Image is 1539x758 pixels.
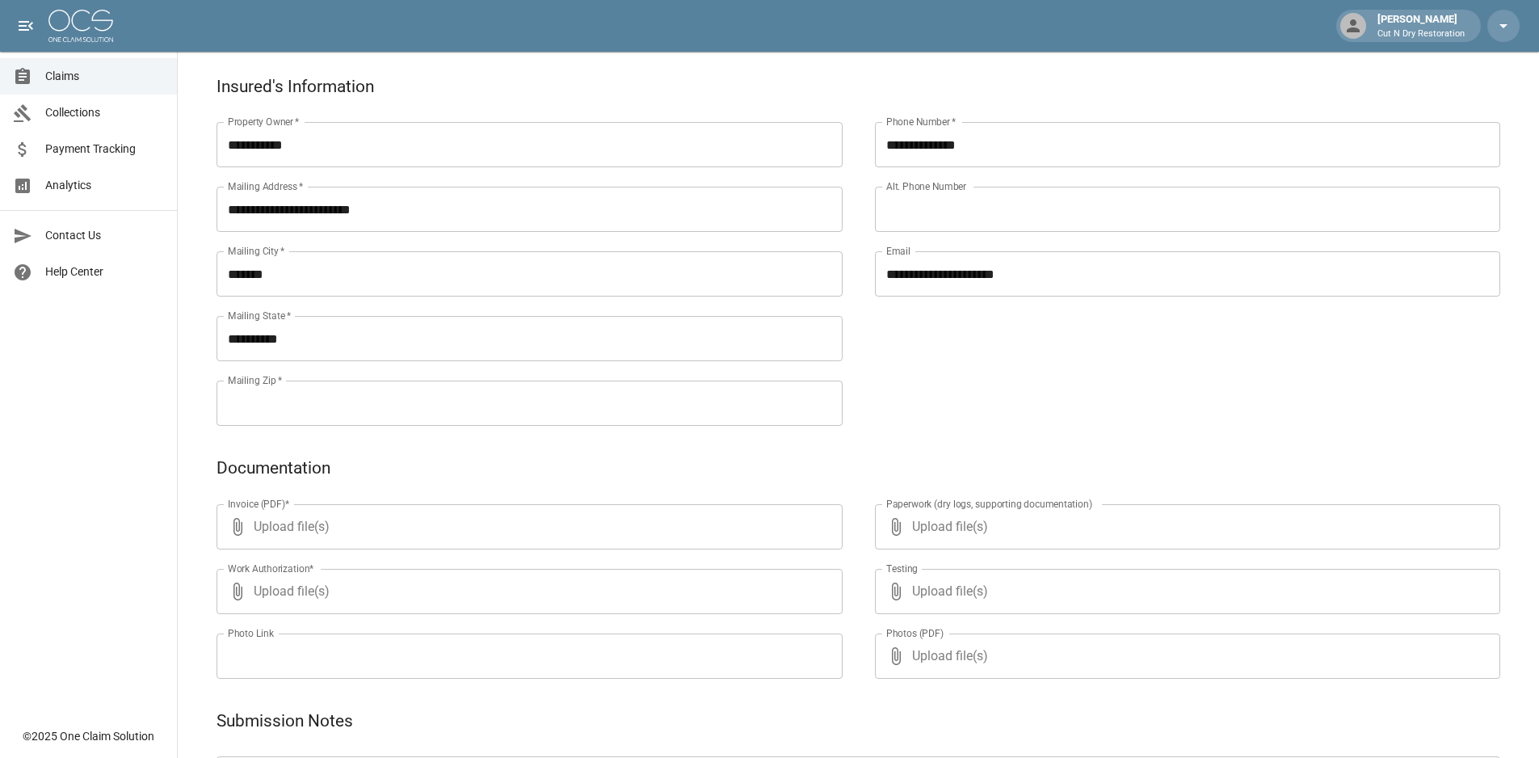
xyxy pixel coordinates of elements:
[912,634,1457,679] span: Upload file(s)
[228,179,303,193] label: Mailing Address
[23,728,154,744] div: © 2025 One Claim Solution
[912,504,1457,550] span: Upload file(s)
[886,115,956,128] label: Phone Number
[228,309,291,322] label: Mailing State
[1377,27,1465,41] p: Cut N Dry Restoration
[886,497,1092,511] label: Paperwork (dry logs, supporting documentation)
[45,104,164,121] span: Collections
[1371,11,1471,40] div: [PERSON_NAME]
[228,115,300,128] label: Property Owner
[45,263,164,280] span: Help Center
[228,626,274,640] label: Photo Link
[48,10,113,42] img: ocs-logo-white-transparent.png
[886,562,918,575] label: Testing
[45,177,164,194] span: Analytics
[228,497,290,511] label: Invoice (PDF)*
[254,504,799,550] span: Upload file(s)
[228,244,285,258] label: Mailing City
[254,569,799,614] span: Upload file(s)
[45,227,164,244] span: Contact Us
[45,141,164,158] span: Payment Tracking
[45,68,164,85] span: Claims
[886,179,966,193] label: Alt. Phone Number
[886,244,910,258] label: Email
[228,562,314,575] label: Work Authorization*
[886,626,944,640] label: Photos (PDF)
[228,373,283,387] label: Mailing Zip
[912,569,1457,614] span: Upload file(s)
[10,10,42,42] button: open drawer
